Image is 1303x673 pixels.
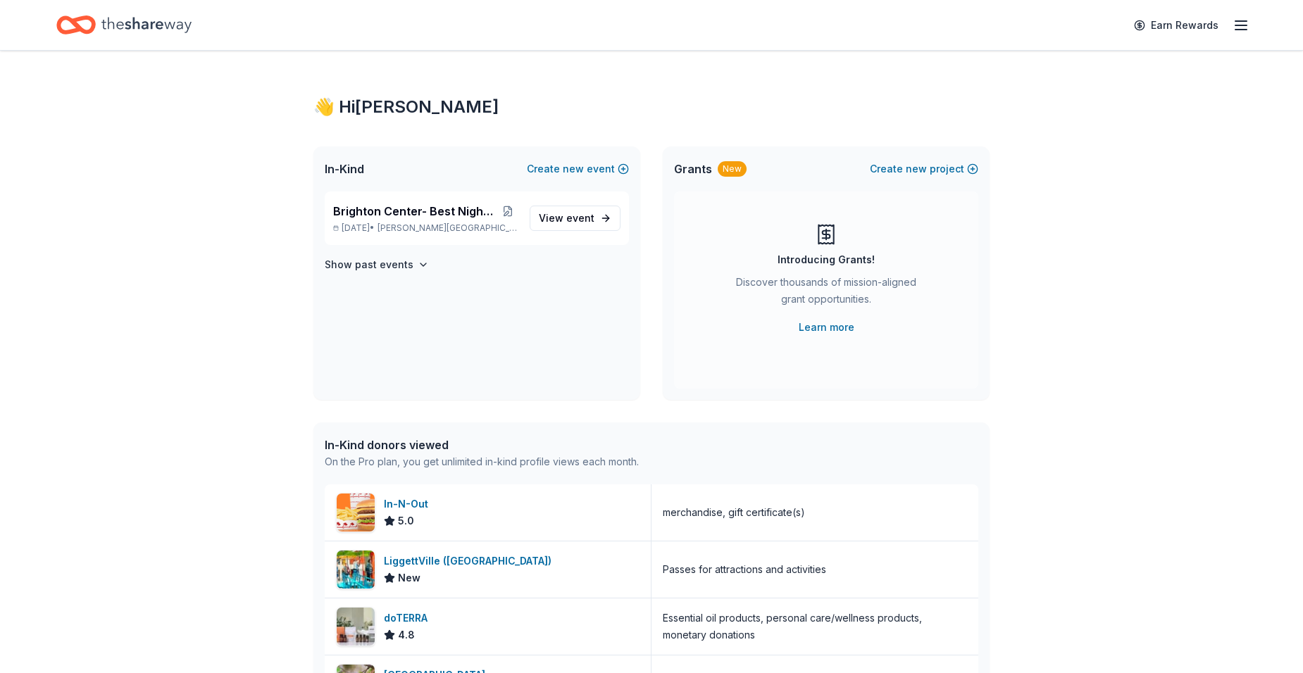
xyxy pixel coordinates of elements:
span: event [566,212,594,224]
span: Brighton Center- Best Night Ever 2025 [333,203,497,220]
img: Image for In-N-Out [337,493,375,532]
span: [PERSON_NAME][GEOGRAPHIC_DATA], [GEOGRAPHIC_DATA] [378,222,518,234]
div: doTERRA [384,610,433,627]
span: new [563,161,584,177]
div: merchandise, gift certificate(s) [663,504,805,521]
span: 5.0 [398,512,414,529]
div: On the Pro plan, you get unlimited in-kind profile views each month. [325,453,639,470]
span: 4.8 [398,627,415,643]
span: Grants [674,161,712,177]
div: In-Kind donors viewed [325,436,639,453]
span: View [539,210,594,227]
img: Image for doTERRA [337,608,375,646]
div: Introducing Grants! [778,251,875,268]
span: In-Kind [325,161,364,177]
a: Earn Rewards [1126,13,1227,38]
div: Essential oil products, personal care/wellness products, monetary donations [663,610,967,643]
span: New [398,570,420,586]
h4: Show past events [325,256,413,273]
img: Image for LiggettVille (San Antonio) [337,551,375,589]
button: Createnewproject [870,161,978,177]
div: LiggettVille ([GEOGRAPHIC_DATA]) [384,553,557,570]
div: New [718,161,747,177]
p: [DATE] • [333,222,518,234]
a: View event [530,206,621,231]
div: Passes for attractions and activities [663,561,826,578]
button: Show past events [325,256,429,273]
a: Home [56,8,192,42]
div: 👋 Hi [PERSON_NAME] [313,96,990,118]
span: new [906,161,927,177]
a: Learn more [799,319,854,336]
button: Createnewevent [527,161,629,177]
div: In-N-Out [384,496,434,512]
div: Discover thousands of mission-aligned grant opportunities. [730,274,922,313]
